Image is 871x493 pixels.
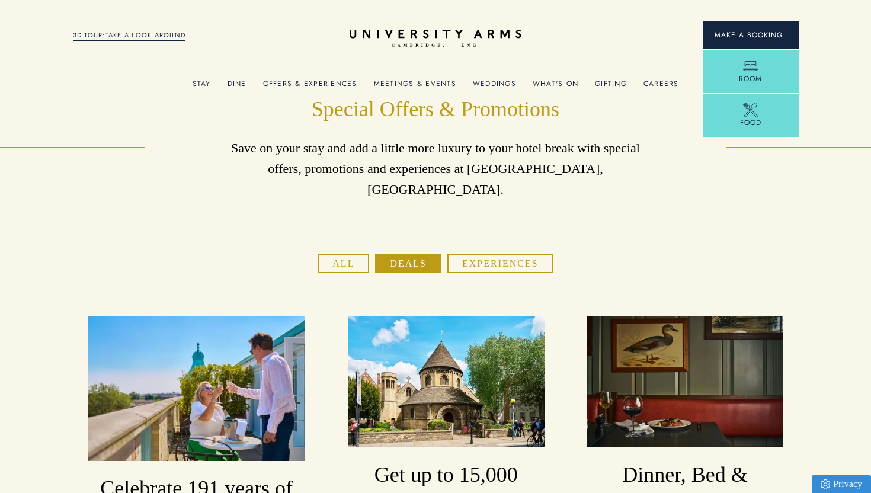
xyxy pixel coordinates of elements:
span: Make a Booking [715,30,787,40]
a: Careers [643,79,679,95]
button: Deals [375,254,441,273]
a: Gifting [595,79,627,95]
a: Meetings & Events [374,79,456,95]
span: Food [740,117,761,128]
button: Experiences [447,254,553,273]
img: image-06b67da7cef3647c57b18f70ec17f0183790af67-6000x4000-jpg [88,316,305,462]
a: What's On [533,79,578,95]
span: Room [739,73,762,84]
img: Privacy [821,479,830,489]
p: Save on your stay and add a little more luxury to your hotel break with special offers, promotion... [218,137,654,200]
a: Stay [193,79,211,95]
a: Privacy [812,475,871,493]
img: Arrow icon [783,33,787,37]
img: image-a84cd6be42fa7fc105742933f10646be5f14c709-3000x2000-jpg [587,316,783,447]
img: image-a169143ac3192f8fe22129d7686b8569f7c1e8bc-2500x1667-jpg [348,316,545,447]
a: Food [703,93,799,137]
a: Offers & Experiences [263,79,357,95]
a: 3D TOUR:TAKE A LOOK AROUND [73,30,186,41]
a: Weddings [473,79,516,95]
button: All [318,254,369,273]
a: Home [350,30,521,48]
h1: Special Offers & Promotions [218,95,654,124]
a: Room [703,49,799,93]
button: Make a BookingArrow icon [703,21,799,49]
a: Dine [228,79,246,95]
